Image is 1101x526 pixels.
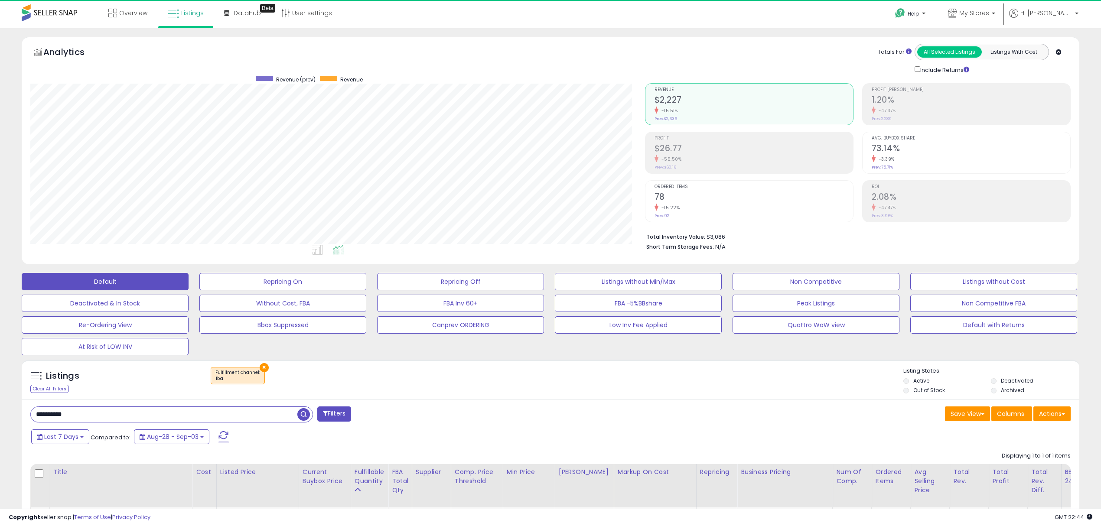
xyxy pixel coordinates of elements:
small: Prev: 92 [655,213,669,218]
span: Ordered Items [655,185,853,189]
label: Active [913,377,929,384]
button: Listings without Min/Max [555,273,722,290]
div: Avg Selling Price [914,468,946,495]
div: Current Buybox Price [303,468,347,486]
button: Save View [945,406,990,421]
span: Overview [119,9,147,17]
small: Prev: $60.16 [655,165,676,170]
div: Markup on Cost [618,468,693,477]
li: $3,086 [646,231,1065,241]
h2: $26.77 [655,143,853,155]
h2: $2,227 [655,95,853,107]
span: Columns [997,409,1024,418]
span: Revenue [340,76,363,83]
button: Low Inv Fee Applied [555,316,722,334]
small: -55.50% [658,156,682,162]
button: All Selected Listings [917,46,982,58]
label: Archived [1001,386,1024,394]
button: Re-Ordering View [22,316,189,334]
div: Tooltip anchor [260,4,275,13]
span: Revenue [655,88,853,92]
div: Min Price [507,468,551,477]
button: Last 7 Days [31,429,89,444]
span: Profit [655,136,853,141]
div: Title [53,468,189,477]
span: My Stores [959,9,989,17]
p: Listing States: [903,367,1079,375]
div: Fulfillable Quantity [355,468,384,486]
div: Total Profit [992,468,1024,486]
div: seller snap | | [9,513,150,522]
div: Displaying 1 to 1 of 1 items [1002,452,1071,460]
small: -15.22% [658,205,680,211]
div: Business Pricing [741,468,829,477]
div: Cost [196,468,213,477]
span: DataHub [234,9,261,17]
th: The percentage added to the cost of goods (COGS) that forms the calculator for Min & Max prices. [614,464,696,507]
small: -47.37% [876,107,896,114]
h5: Analytics [43,46,101,60]
button: FBA Inv 60+ [377,295,544,312]
span: Listings [181,9,204,17]
button: Deactivated & In Stock [22,295,189,312]
div: Comp. Price Threshold [455,468,499,486]
div: Supplier [416,468,447,477]
div: fba [215,376,260,382]
b: Short Term Storage Fees: [646,243,714,250]
a: Terms of Use [74,513,111,521]
button: Filters [317,406,351,422]
button: Peak Listings [733,295,899,312]
button: Without Cost, FBA [199,295,366,312]
label: Out of Stock [913,386,945,394]
strong: Copyright [9,513,40,521]
h2: 2.08% [872,192,1070,204]
span: ROI [872,185,1070,189]
button: Default [22,273,189,290]
button: Actions [1033,406,1071,421]
small: -3.39% [876,156,895,162]
a: Privacy Policy [112,513,150,521]
button: Quattro WoW view [733,316,899,334]
label: Deactivated [1001,377,1033,384]
span: N/A [715,243,726,251]
span: Revenue (prev) [276,76,316,83]
button: Bbox Suppressed [199,316,366,334]
th: CSV column name: cust_attr_1_Supplier [412,464,451,507]
button: Aug-28 - Sep-03 [134,429,209,444]
b: Total Inventory Value: [646,233,705,240]
button: × [260,363,269,372]
small: Prev: 3.96% [872,213,893,218]
button: Canprev ORDERING [377,316,544,334]
h2: 73.14% [872,143,1070,155]
button: At Risk of LOW INV [22,338,189,355]
h5: Listings [46,370,79,382]
span: Aug-28 - Sep-03 [147,432,199,441]
small: Prev: $2,636 [655,116,677,121]
div: Include Returns [908,65,980,75]
span: Fulfillment channel : [215,369,260,382]
a: Hi [PERSON_NAME] [1009,9,1078,28]
div: Listed Price [220,468,295,477]
span: Hi [PERSON_NAME] [1020,9,1072,17]
span: Profit [PERSON_NAME] [872,88,1070,92]
div: Num of Comp. [836,468,868,486]
button: FBA -5%BBshare [555,295,722,312]
i: Get Help [895,8,906,19]
span: 2025-09-11 22:44 GMT [1055,513,1092,521]
button: Default with Returns [910,316,1077,334]
div: [PERSON_NAME] [559,468,610,477]
small: -47.47% [876,205,896,211]
span: Compared to: [91,433,130,442]
button: Non Competitive FBA [910,295,1077,312]
div: FBA Total Qty [392,468,408,495]
small: Prev: 2.28% [872,116,891,121]
div: BB Share 24h. [1065,468,1097,486]
span: Help [908,10,919,17]
div: Total Rev. [953,468,985,486]
small: -15.51% [658,107,678,114]
span: Last 7 Days [44,432,78,441]
h2: 1.20% [872,95,1070,107]
h2: 78 [655,192,853,204]
small: Prev: 75.71% [872,165,893,170]
div: Ordered Items [875,468,907,486]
